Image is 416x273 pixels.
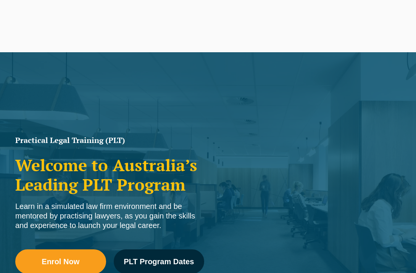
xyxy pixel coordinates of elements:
span: Enrol Now [42,258,79,265]
span: PLT Program Dates [124,258,194,265]
h1: Practical Legal Training (PLT) [15,136,204,144]
h2: Welcome to Australia’s Leading PLT Program [15,156,204,194]
div: Learn in a simulated law firm environment and be mentored by practising lawyers, as you gain the ... [15,202,204,230]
